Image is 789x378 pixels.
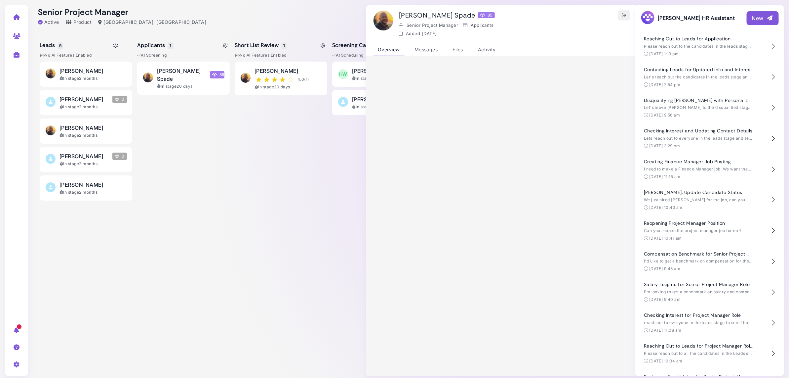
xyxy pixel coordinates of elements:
div: Product [66,19,92,25]
button: Reaching Out to Leads for Application Please reach out to the candidates in the leads stage and s... [641,31,779,62]
button: HW [PERSON_NAME] Megan Score 75 In stage20 days [332,62,425,87]
button: Checking Interest and Updating Contact Details Lets reach out to everyone in the leads stage and ... [641,123,779,154]
div: 85 [478,12,495,18]
span: 1 [168,42,173,49]
time: [DATE] 9:43 am [649,266,681,271]
div: Added [399,30,437,37]
h4: Reopening Project Manager Position [644,220,753,226]
div: In stage 2 months [59,75,127,81]
h5: Short List Review [235,42,286,48]
button: [PERSON_NAME] Spade Megan Score 85 In stage20 days [137,62,230,95]
img: Megan Score [212,72,217,77]
span: [PERSON_NAME] [59,152,103,160]
div: In stage 20 days [352,75,419,81]
button: [PERSON_NAME], Update Candidate Status We just hired [PERSON_NAME] for the job, can you move ever... [641,185,779,215]
span: No AI Features enabled [235,52,287,58]
time: [DATE] 1:19 pm [649,51,679,56]
button: Contacting Leads for Updated Info and Interest Let's reach out the candidates in the leads stage ... [641,62,779,93]
h5: Applicants [137,42,173,48]
button: [PERSON_NAME] In stage2 months [40,175,132,201]
button: [PERSON_NAME] In stage2 months [40,62,132,87]
h4: Reaching Out to Leads for Application [644,36,753,42]
svg: star [278,75,286,83]
h1: [PERSON_NAME] Spade [399,11,495,19]
span: 0 [112,96,127,103]
h3: [PERSON_NAME] HR Assistant [641,10,735,26]
time: [DATE] 11:15 am [649,174,681,179]
div: In stage 20 days [255,84,322,90]
div: In stage 2 months [59,104,127,110]
span: [PERSON_NAME] [352,67,396,75]
h4: Creating Finance Manager Job Posting [644,159,753,165]
span: [PERSON_NAME] [352,95,396,103]
h4: Contacting Leads for Updated Info and Interest [644,67,753,72]
button: [PERSON_NAME] 4.0(1) In stage20 days [235,62,327,95]
h4: Salary Insights for Senior Project Manager Role [644,282,753,287]
span: 5 [58,42,63,49]
time: [DATE] 2:54 pm [649,82,681,87]
time: Mar 17, 2025 [422,31,437,36]
svg: star [262,75,270,83]
div: New [752,14,773,22]
time: [DATE] 11:08 am [649,328,682,333]
div: In stage 2 months [59,189,127,195]
h5: Leads [40,42,62,48]
button: Compensation Benchmark for Senior Project Manager I'd Like to get a benchmark on compensation for... [641,246,779,277]
button: Reopening Project Manager Position Can you reopen the project manager job for me? [DATE] 10:41 am [641,215,779,246]
time: [DATE] 9:40 am [649,297,681,302]
div: Files [448,43,468,56]
button: Disqualifying [PERSON_NAME] with Personalized Feedback Let's move [PERSON_NAME] to the disqualifi... [641,93,779,123]
div: 4.0 ( 1 ) [297,76,309,82]
div: In stage 2 months [352,104,419,110]
h4: Checking Interest and Updating Contact Details [644,128,753,134]
h4: Reaching Out to Leads for Project Manager Role [644,343,753,349]
img: Megan Score [115,97,119,102]
h4: Disqualifying [PERSON_NAME] with Personalized Feedback [644,98,753,103]
button: Creating Finance Manager Job Posting I need to make a Finance Manager job. We want them to either... [641,154,779,185]
div: In stage 20 days [157,83,224,89]
time: [DATE] 10:34 am [649,358,683,363]
img: Megan Score [115,154,119,159]
button: [PERSON_NAME] Megan Score 0 In stage2 months [40,90,132,115]
h4: [PERSON_NAME], Update Candidate Status [644,190,753,195]
span: 1 [281,42,287,49]
span: [PERSON_NAME] [59,67,103,75]
svg: star [270,75,278,83]
time: [DATE] 10:41 am [649,236,682,241]
div: In stage 2 months [59,161,127,167]
div: Applicants [463,22,494,29]
img: Megan Score [480,13,485,18]
span: 85 [210,71,224,78]
button: [PERSON_NAME] Megan Score 0 In stage2 months [40,147,132,172]
span: 0 [112,153,127,160]
span: Can you reopen the project manager job for me? [644,228,742,233]
span: HW [338,69,348,79]
h4: Checking Interest for Project Manager Role [644,312,753,318]
button: [PERSON_NAME] Megan Score 50 In stage2 months [332,90,425,115]
h2: Senior Project Manager [38,8,206,17]
h4: Compensation Benchmark for Senior Project Manager [644,251,753,257]
div: In stage 2 months [59,132,127,138]
time: [DATE] 3:29 pm [649,143,680,148]
span: AI Scheduling [332,52,364,58]
span: AI Screening [137,52,167,58]
button: [PERSON_NAME] In stage2 months [40,118,132,144]
div: Messages [410,43,443,56]
div: Active [38,19,59,25]
div: Overview [373,43,405,56]
span: [PERSON_NAME] [59,181,103,189]
button: New [747,11,779,25]
svg: star [286,75,294,83]
span: No AI Features enabled [40,52,92,58]
div: Senior Project Manager [399,22,458,29]
button: Checking Interest for Project Manager Role reach out to everyone in the leads stage to see if the... [641,307,779,338]
button: Reaching Out to Leads for Project Manager Role Please reach out to all the candidates in the Lead... [641,338,779,369]
time: [DATE] 10:43 am [649,205,683,210]
div: [GEOGRAPHIC_DATA], [GEOGRAPHIC_DATA] [98,19,206,25]
time: [DATE] 9:56 am [649,113,680,118]
h5: Screening Call [332,42,376,48]
span: [PERSON_NAME] [59,124,103,132]
span: [PERSON_NAME] [59,95,103,103]
button: Salary Insights for Senior Project Manager Role I'm looking to get a benchmark on salary and comp... [641,277,779,307]
span: [PERSON_NAME] [255,67,298,75]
